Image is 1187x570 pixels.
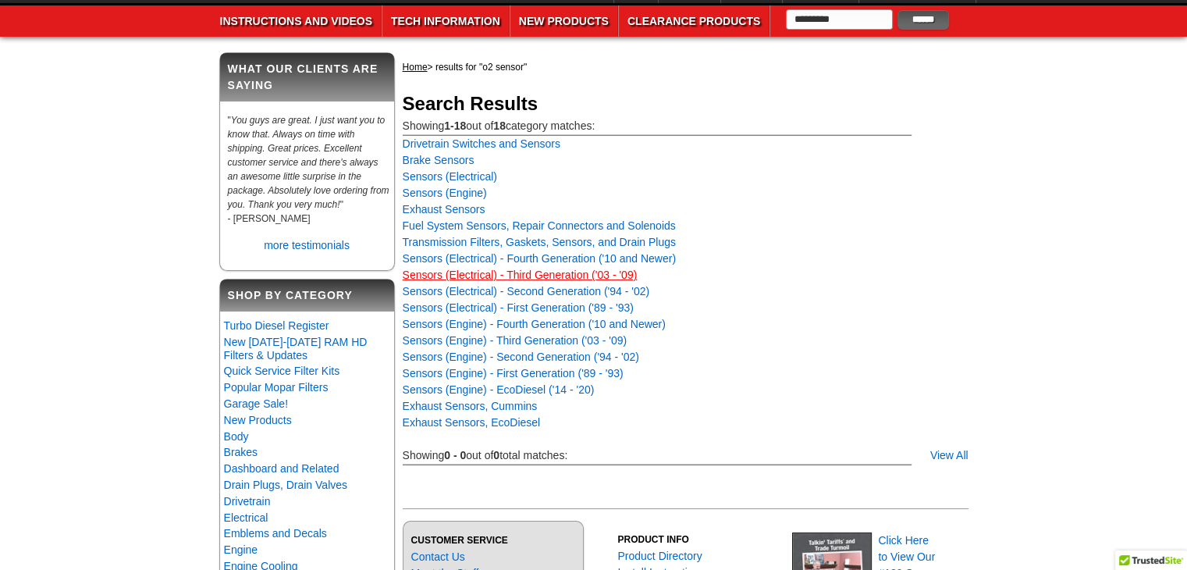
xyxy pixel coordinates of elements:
a: Transmission Filters, Gaskets, Sensors, and Drain Plugs [403,236,676,248]
a: Engine [224,543,258,556]
a: View All [930,449,968,461]
a: Body [224,430,249,443]
h3: PRODUCT INFO [617,533,781,547]
a: Sensors (Engine) - Second Generation ('94 - '02) [403,351,639,363]
a: Dashboard and Related [224,462,339,475]
div: " " - [PERSON_NAME] [220,109,394,233]
h2: What our clients are saying [220,53,394,102]
a: Sensors (Electrical) [403,170,497,183]
a: Popular Mopar Filters [224,381,329,394]
a: Sensors (Electrical) - First Generation ('89 - '93) [403,301,634,314]
a: Drivetrain Switches and Sensors [403,137,560,150]
a: Fuel System Sensors, Repair Connectors and Solenoids [403,219,676,232]
a: Instructions and Videos [211,5,382,37]
a: Sensors (Electrical) - Third Generation ('03 - '09) [403,269,638,281]
a: Sensors (Engine) - EcoDiesel ('14 - '20) [403,383,595,396]
a: Clearance Products [619,5,769,37]
a: Electrical [224,511,268,524]
a: Exhaust Sensors [403,203,485,216]
h3: CUSTOMER SERVICE [411,533,575,547]
div: > results for "o2 sensor" [403,52,968,82]
div: Showing out of category matches: [403,118,968,134]
a: Sensors (Engine) - Fourth Generation ('10 and Newer) [403,318,666,330]
a: Quick Service Filter Kits [224,365,340,377]
b: 0 [493,449,499,461]
a: Drivetrain [224,495,271,508]
h1: Search Results [403,90,968,118]
a: New Products [224,414,292,426]
a: Exhaust Sensors, Cummins [403,400,538,412]
a: Turbo Diesel Register [224,319,329,332]
b: 1-18 [444,119,466,132]
a: Tech Information [382,5,509,37]
a: more testimonials [264,239,350,251]
a: Sensors (Engine) [403,187,487,199]
a: Exhaust Sensors, EcoDiesel [403,416,541,429]
a: Sensors (Engine) - First Generation ('89 - '93) [403,367,624,379]
a: Garage Sale! [224,397,289,410]
td: Showing out of total matches: [403,447,686,464]
a: Home [403,62,428,73]
a: Brake Sensors [403,154,474,166]
a: Product Directory [617,550,702,562]
a: Emblems and Decals [224,527,327,540]
h2: Shop By Category [220,280,394,312]
a: Sensors (Engine) - Third Generation ('03 - '09) [403,334,627,347]
b: 18 [493,119,506,132]
a: Drain Plugs, Drain Valves [224,479,347,491]
a: Sensors (Electrical) - Fourth Generation ('10 and Newer) [403,252,676,265]
a: Sensors (Electrical) - Second Generation ('94 - '02) [403,285,650,297]
a: New Products [510,5,617,37]
b: 0 - 0 [444,449,466,461]
a: New [DATE]-[DATE] RAM HD Filters & Updates [224,336,368,362]
em: You guys are great. I just want you to know that. Always on time with shipping. Great prices. Exc... [228,115,389,210]
a: Brakes [224,446,258,458]
a: Contact Us [411,550,465,563]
